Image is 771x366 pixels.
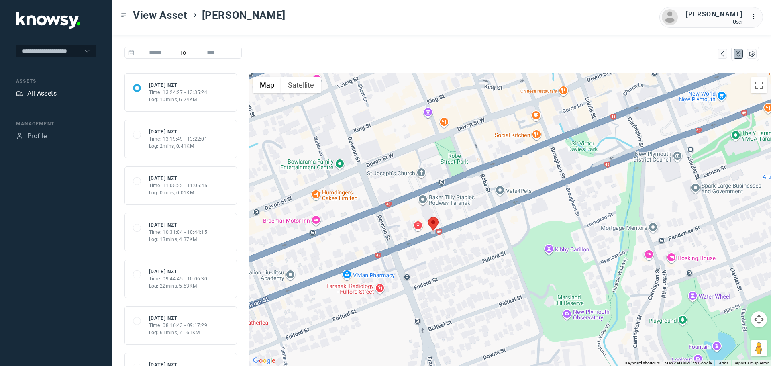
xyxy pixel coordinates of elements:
[121,12,126,18] div: Toggle Menu
[251,356,277,366] a: Open this area in Google Maps (opens a new window)
[251,356,277,366] img: Google
[149,143,208,150] div: Log: 2mins, 0.41KM
[625,360,660,366] button: Keyboard shortcuts
[149,82,208,89] div: [DATE] NZT
[149,268,208,275] div: [DATE] NZT
[149,229,208,236] div: Time: 10:31:04 - 10:44:15
[149,128,208,135] div: [DATE] NZT
[133,8,188,22] span: View Asset
[202,8,286,22] span: [PERSON_NAME]
[149,282,208,290] div: Log: 22mins, 5.53KM
[16,133,23,140] div: Profile
[16,131,47,141] a: ProfileProfile
[16,89,57,98] a: AssetsAll Assets
[686,10,743,19] div: [PERSON_NAME]
[149,135,208,143] div: Time: 13:19:49 - 13:22:01
[16,90,23,97] div: Assets
[686,19,743,25] div: User
[751,340,767,356] button: Drag Pegman onto the map to open Street View
[149,96,208,103] div: Log: 10mins, 6.24KM
[27,131,47,141] div: Profile
[281,77,321,93] button: Show satellite imagery
[149,236,208,243] div: Log: 13mins, 4.37KM
[149,221,208,229] div: [DATE] NZT
[751,311,767,327] button: Map camera controls
[751,12,761,22] div: :
[149,182,208,189] div: Time: 11:05:22 - 11:05:45
[149,189,208,196] div: Log: 0mins, 0.01KM
[149,275,208,282] div: Time: 09:44:45 - 10:06:30
[734,361,769,365] a: Report a map error
[16,78,96,85] div: Assets
[16,120,96,127] div: Management
[662,9,678,25] img: avatar.png
[149,89,208,96] div: Time: 13:24:27 - 13:35:24
[717,361,729,365] a: Terms (opens in new tab)
[16,12,80,29] img: Application Logo
[748,50,755,57] div: List
[27,89,57,98] div: All Assets
[751,14,759,20] tspan: ...
[149,315,208,322] div: [DATE] NZT
[735,50,742,57] div: Map
[665,361,712,365] span: Map data ©2025 Google
[751,77,767,93] button: Toggle fullscreen view
[149,329,208,336] div: Log: 61mins, 71.61KM
[253,77,281,93] button: Show street map
[149,322,208,329] div: Time: 08:16:43 - 09:17:29
[719,50,726,57] div: Map
[751,12,761,23] div: :
[192,12,198,18] div: >
[149,175,208,182] div: [DATE] NZT
[177,47,190,59] span: To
